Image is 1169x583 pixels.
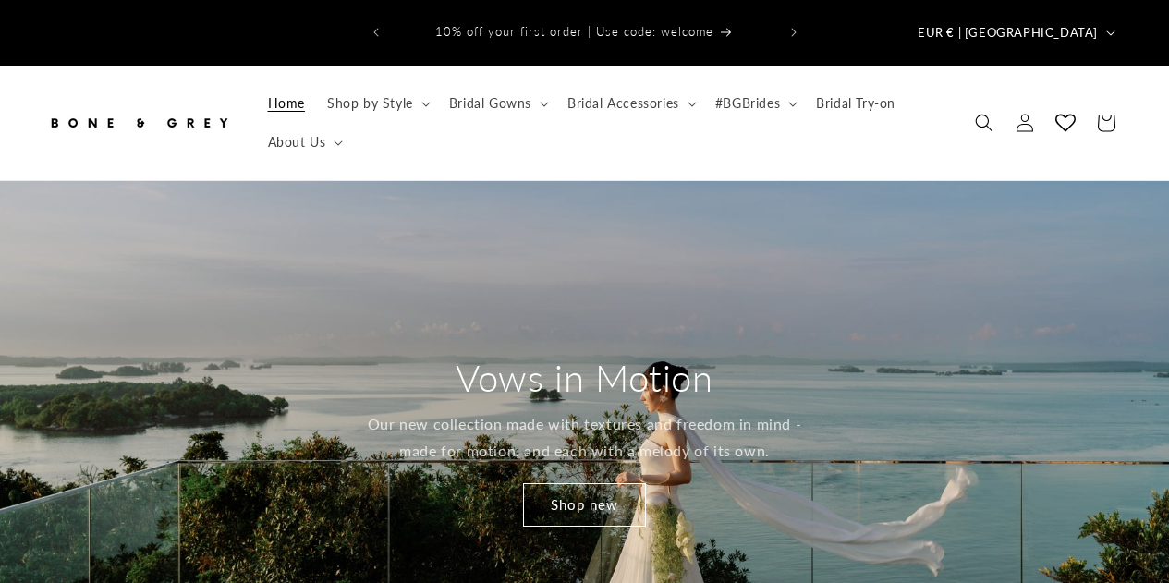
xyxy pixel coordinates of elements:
summary: #BGBrides [704,84,805,123]
span: Home [268,95,305,112]
span: Shop by Style [327,95,413,112]
span: About Us [268,134,326,151]
a: Bridal Try-on [805,84,907,123]
summary: Shop by Style [316,84,438,123]
summary: Bridal Accessories [556,84,704,123]
span: #BGBrides [715,95,780,112]
button: Previous announcement [356,15,396,50]
span: 10% off your first order | Use code: welcome [435,24,713,39]
img: Bone and Grey Bridal [46,103,231,143]
summary: Search [964,103,1005,143]
span: Bridal Accessories [567,95,679,112]
a: Bone and Grey Bridal [40,95,238,150]
button: EUR € | [GEOGRAPHIC_DATA] [907,15,1123,50]
p: Our new collection made with textures and freedom in mind - made for motion, and each with a melo... [365,411,804,465]
a: Home [257,84,316,123]
h2: Vows in Motion [456,354,712,402]
a: Shop new [523,482,646,526]
span: EUR € | [GEOGRAPHIC_DATA] [918,24,1098,43]
summary: Bridal Gowns [438,84,556,123]
span: Bridal Gowns [449,95,531,112]
summary: About Us [257,123,351,162]
span: Bridal Try-on [816,95,895,112]
button: Next announcement [773,15,814,50]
